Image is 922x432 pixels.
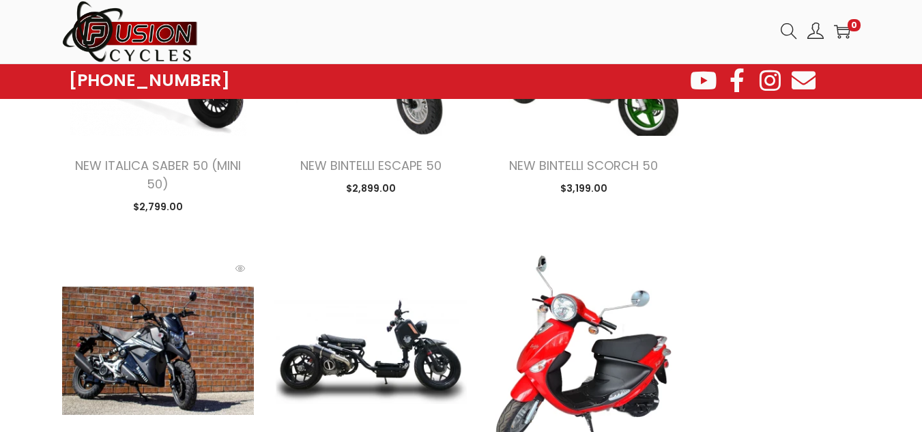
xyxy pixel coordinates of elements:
[133,200,183,214] span: 2,799.00
[75,157,241,192] a: NEW ITALICA SABER 50 (MINI 50)
[346,182,396,195] span: 2,899.00
[227,255,254,282] span: Quick View
[346,182,352,195] span: $
[69,71,230,90] a: [PHONE_NUMBER]
[834,23,850,40] a: 0
[560,182,566,195] span: $
[509,157,658,174] a: NEW BINTELLI SCORCH 50
[300,157,442,174] a: NEW BINTELLI ESCAPE 50
[560,182,607,195] span: 3,199.00
[133,200,139,214] span: $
